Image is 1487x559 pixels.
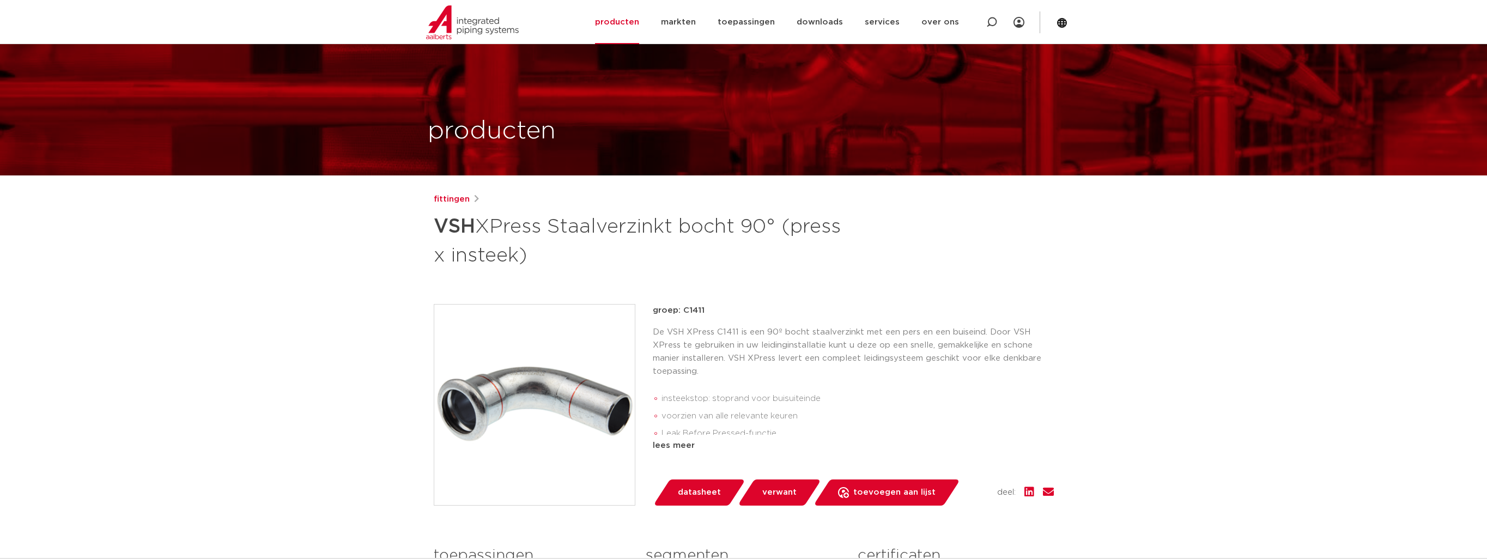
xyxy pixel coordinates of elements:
[653,479,745,506] a: datasheet
[653,304,1054,317] p: groep: C1411
[737,479,821,506] a: verwant
[853,484,936,501] span: toevoegen aan lijst
[661,408,1054,425] li: voorzien van alle relevante keuren
[661,390,1054,408] li: insteekstop: stoprand voor buisuiteinde
[678,484,721,501] span: datasheet
[762,484,797,501] span: verwant
[434,193,470,206] a: fittingen
[653,439,1054,452] div: lees meer
[434,210,843,269] h1: XPress Staalverzinkt bocht 90° (press x insteek)
[661,425,1054,442] li: Leak Before Pressed-functie
[428,114,556,149] h1: producten
[653,326,1054,378] p: De VSH XPress C1411 is een 90º bocht staalverzinkt met een pers en een buiseind. Door VSH XPress ...
[434,217,475,236] strong: VSH
[997,486,1016,499] span: deel:
[434,305,635,505] img: Product Image for VSH XPress Staalverzinkt bocht 90° (press x insteek)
